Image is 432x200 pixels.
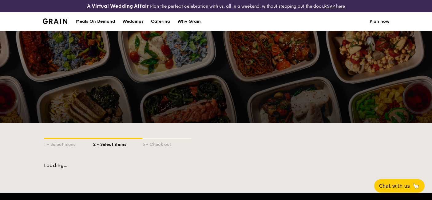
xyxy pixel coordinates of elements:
[76,12,115,31] div: Meals On Demand
[412,182,420,190] span: 🦙
[142,139,192,148] div: 3 - Check out
[324,4,345,9] a: RSVP here
[72,12,119,31] a: Meals On Demand
[174,12,204,31] a: Why Grain
[370,12,390,31] a: Plan now
[374,179,425,193] button: Chat with us🦙
[119,12,147,31] a: Weddings
[43,18,68,24] a: Logotype
[147,12,174,31] a: Catering
[379,183,410,189] span: Chat with us
[87,2,149,10] h4: A Virtual Wedding Affair
[93,139,142,148] div: 2 - Select items
[44,139,93,148] div: 1 - Select menu
[151,12,170,31] div: Catering
[122,12,144,31] div: Weddings
[43,18,68,24] img: Grain
[44,162,388,168] div: Loading...
[177,12,201,31] div: Why Grain
[72,2,360,10] div: Plan the perfect celebration with us, all in a weekend, without stepping out the door.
